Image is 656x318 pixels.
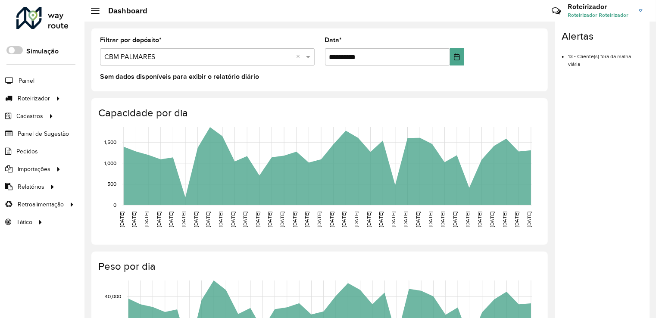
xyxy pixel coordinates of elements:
h3: Roteirizador [568,3,632,11]
text: 0 [113,202,116,208]
span: Cadastros [16,112,43,121]
div: Críticas? Dúvidas? Elogios? Sugestões? Entre em contato conosco! [449,3,539,26]
text: [DATE] [514,212,519,227]
text: [DATE] [144,212,149,227]
span: Pedidos [16,147,38,156]
text: [DATE] [415,212,421,227]
text: [DATE] [156,212,162,227]
text: 500 [107,181,116,187]
li: 13 - Cliente(s) fora da malha viária [568,46,643,68]
span: Painel [19,76,34,85]
text: [DATE] [193,212,199,227]
h2: Dashboard [100,6,147,16]
span: Importações [18,165,50,174]
label: Sem dados disponíveis para exibir o relatório diário [100,72,259,82]
text: [DATE] [255,212,260,227]
text: [DATE] [168,212,174,227]
text: [DATE] [131,212,137,227]
text: [DATE] [465,212,470,227]
span: Clear all [297,52,304,62]
text: [DATE] [403,212,409,227]
text: [DATE] [218,212,223,227]
label: Data [325,35,342,45]
h4: Capacidade por dia [98,107,539,119]
text: [DATE] [489,212,495,227]
text: [DATE] [316,212,322,227]
button: Choose Date [450,48,465,65]
text: [DATE] [267,212,273,227]
span: Roteirizador Roteirizador [568,11,632,19]
text: [DATE] [181,212,186,227]
text: [DATE] [304,212,310,227]
text: [DATE] [119,212,125,227]
text: [DATE] [390,212,396,227]
text: [DATE] [329,212,334,227]
text: 1,500 [104,139,116,145]
text: [DATE] [341,212,347,227]
span: Tático [16,218,32,227]
text: [DATE] [279,212,285,227]
label: Simulação [26,46,59,56]
text: 40,000 [105,293,121,299]
text: [DATE] [353,212,359,227]
text: [DATE] [366,212,372,227]
h4: Alertas [562,30,643,43]
text: [DATE] [440,212,446,227]
text: [DATE] [230,212,236,227]
text: [DATE] [378,212,384,227]
span: Roteirizador [18,94,50,103]
span: Painel de Sugestão [18,129,69,138]
text: [DATE] [428,212,433,227]
text: [DATE] [526,212,532,227]
text: [DATE] [205,212,211,227]
text: [DATE] [292,212,297,227]
span: Relatórios [18,182,44,191]
text: [DATE] [477,212,483,227]
a: Contato Rápido [547,2,565,20]
text: [DATE] [502,212,507,227]
text: [DATE] [242,212,248,227]
span: Retroalimentação [18,200,64,209]
h4: Peso por dia [98,260,539,273]
text: [DATE] [452,212,458,227]
label: Filtrar por depósito [100,35,162,45]
text: 1,000 [104,160,116,166]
